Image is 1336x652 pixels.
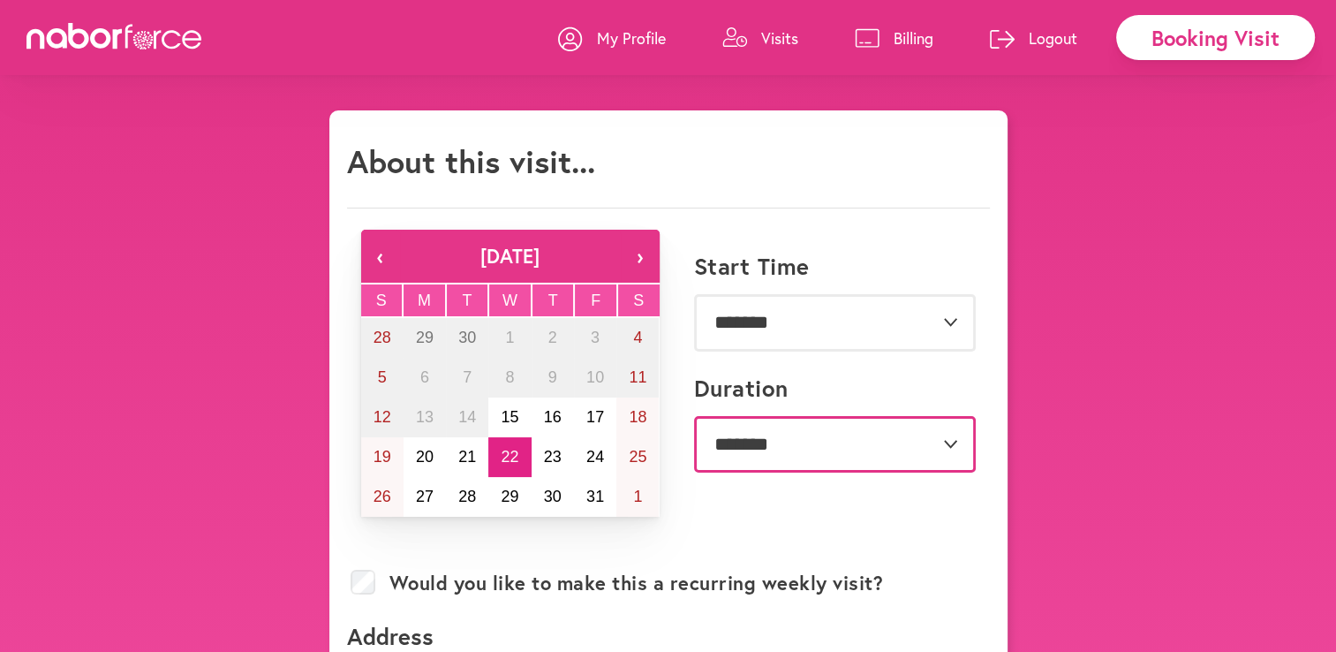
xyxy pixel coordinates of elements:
[347,142,595,180] h1: About this visit...
[616,358,659,398] button: October 11, 2025
[404,318,446,358] button: September 29, 2025
[361,398,404,437] button: October 12, 2025
[586,488,604,505] abbr: October 31, 2025
[501,408,518,426] abbr: October 15, 2025
[574,358,616,398] button: October 10, 2025
[446,398,488,437] button: October 14, 2025
[532,477,574,517] button: October 30, 2025
[532,358,574,398] button: October 9, 2025
[633,488,642,505] abbr: November 1, 2025
[855,11,933,64] a: Billing
[694,375,789,402] label: Duration
[389,572,884,595] label: Would you like to make this a recurring weekly visit?
[376,292,387,309] abbr: Sunday
[629,448,646,466] abbr: October 25, 2025
[416,329,434,346] abbr: September 29, 2025
[446,318,488,358] button: September 30, 2025
[374,488,391,505] abbr: October 26, 2025
[374,329,391,346] abbr: September 28, 2025
[374,408,391,426] abbr: October 12, 2025
[488,398,531,437] button: October 15, 2025
[446,437,488,477] button: October 21, 2025
[586,448,604,466] abbr: October 24, 2025
[404,437,446,477] button: October 20, 2025
[501,488,518,505] abbr: October 29, 2025
[532,437,574,477] button: October 23, 2025
[463,368,472,386] abbr: October 7, 2025
[488,318,531,358] button: October 1, 2025
[420,368,429,386] abbr: October 6, 2025
[633,329,642,346] abbr: October 4, 2025
[418,292,431,309] abbr: Monday
[591,292,600,309] abbr: Friday
[544,408,562,426] abbr: October 16, 2025
[488,437,531,477] button: October 22, 2025
[990,11,1077,64] a: Logout
[404,358,446,398] button: October 6, 2025
[488,477,531,517] button: October 29, 2025
[505,329,514,346] abbr: October 1, 2025
[462,292,472,309] abbr: Tuesday
[548,292,558,309] abbr: Thursday
[505,368,514,386] abbr: October 8, 2025
[597,27,666,49] p: My Profile
[621,230,660,283] button: ›
[586,368,604,386] abbr: October 10, 2025
[446,358,488,398] button: October 7, 2025
[574,477,616,517] button: October 31, 2025
[616,398,659,437] button: October 18, 2025
[416,488,434,505] abbr: October 27, 2025
[361,318,404,358] button: September 28, 2025
[488,358,531,398] button: October 8, 2025
[446,477,488,517] button: October 28, 2025
[458,448,476,466] abbr: October 21, 2025
[629,408,646,426] abbr: October 18, 2025
[629,368,646,386] abbr: October 11, 2025
[591,329,600,346] abbr: October 3, 2025
[378,368,387,386] abbr: October 5, 2025
[416,448,434,466] abbr: October 20, 2025
[458,488,476,505] abbr: October 28, 2025
[374,448,391,466] abbr: October 19, 2025
[400,230,621,283] button: [DATE]
[574,318,616,358] button: October 3, 2025
[633,292,644,309] abbr: Saturday
[404,398,446,437] button: October 13, 2025
[502,292,517,309] abbr: Wednesday
[558,11,666,64] a: My Profile
[548,368,557,386] abbr: October 9, 2025
[574,398,616,437] button: October 17, 2025
[616,437,659,477] button: October 25, 2025
[1116,15,1315,60] div: Booking Visit
[361,477,404,517] button: October 26, 2025
[761,27,798,49] p: Visits
[548,329,557,346] abbr: October 2, 2025
[404,477,446,517] button: October 27, 2025
[532,318,574,358] button: October 2, 2025
[532,398,574,437] button: October 16, 2025
[544,488,562,505] abbr: October 30, 2025
[361,230,400,283] button: ‹
[616,477,659,517] button: November 1, 2025
[458,329,476,346] abbr: September 30, 2025
[574,437,616,477] button: October 24, 2025
[694,253,810,280] label: Start Time
[544,448,562,466] abbr: October 23, 2025
[416,408,434,426] abbr: October 13, 2025
[1029,27,1077,49] p: Logout
[501,448,518,466] abbr: October 22, 2025
[361,358,404,398] button: October 5, 2025
[458,408,476,426] abbr: October 14, 2025
[361,437,404,477] button: October 19, 2025
[586,408,604,426] abbr: October 17, 2025
[616,318,659,358] button: October 4, 2025
[722,11,798,64] a: Visits
[894,27,933,49] p: Billing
